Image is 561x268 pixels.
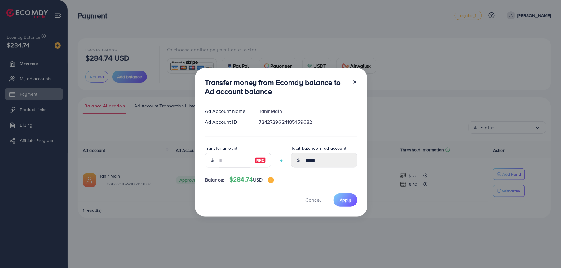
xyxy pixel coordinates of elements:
button: Apply [334,193,357,207]
h4: $284.74 [229,176,274,184]
label: Total balance in ad account [291,145,346,151]
div: Ad Account Name [200,108,254,115]
div: Tahir Main [254,108,362,115]
h3: Transfer money from Ecomdy balance to Ad account balance [205,78,347,96]
div: Ad Account ID [200,119,254,126]
div: 7242729624185159682 [254,119,362,126]
span: Apply [340,197,351,203]
span: Balance: [205,176,224,184]
img: image [255,157,266,164]
span: Cancel [305,197,321,203]
span: USD [253,176,263,183]
iframe: Chat [535,240,556,263]
img: image [268,177,274,183]
button: Cancel [298,193,329,207]
label: Transfer amount [205,145,237,151]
